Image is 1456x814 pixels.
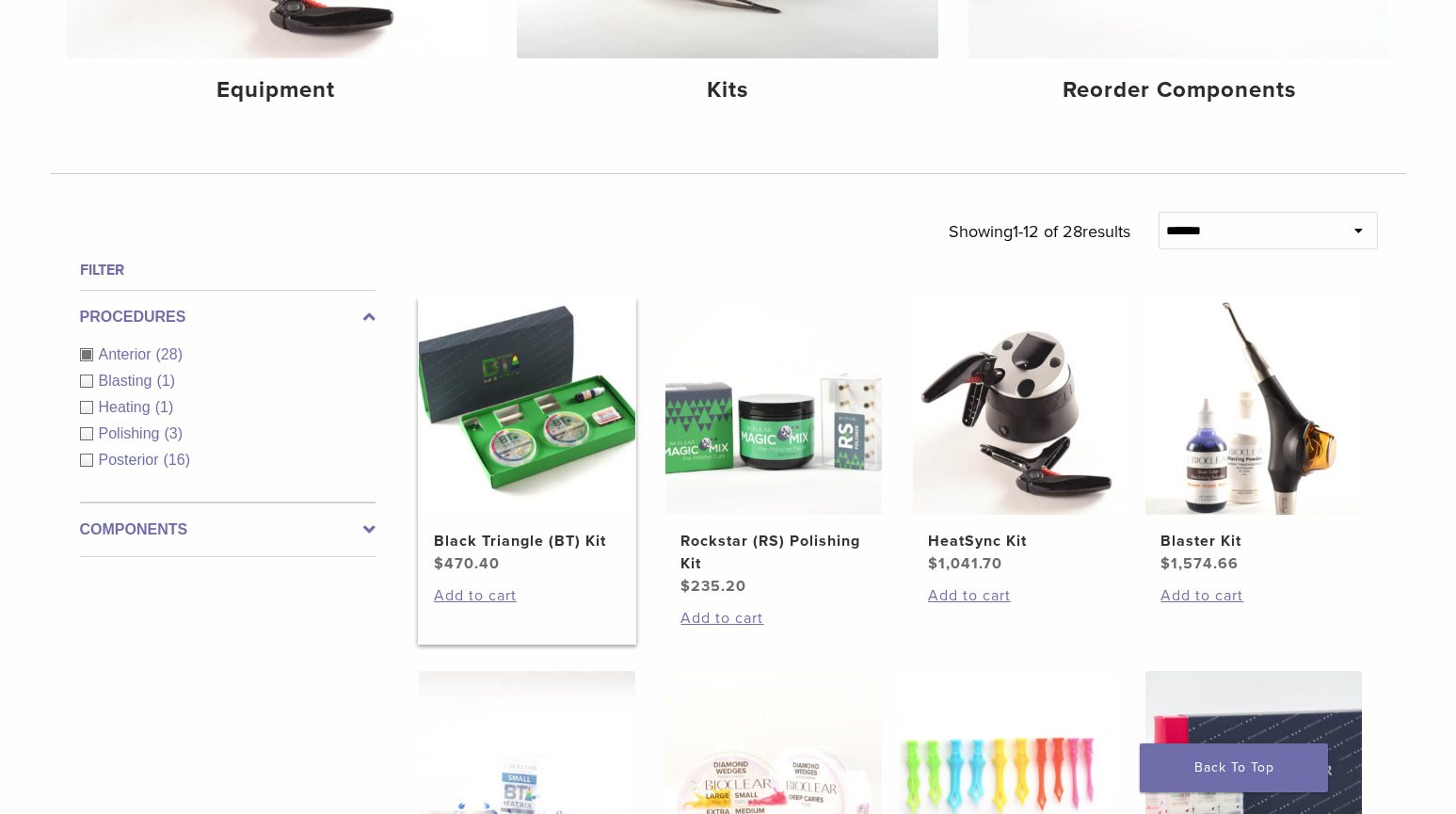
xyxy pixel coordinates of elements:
label: Components [80,519,376,541]
bdi: 1,574.66 [1160,554,1239,573]
a: Rockstar (RS) Polishing KitRockstar (RS) Polishing Kit $235.20 [664,298,884,598]
span: $ [680,577,691,596]
a: Black Triangle (BT) KitBlack Triangle (BT) Kit $470.40 [418,298,637,575]
h2: Blaster Kit [1160,530,1347,552]
span: Anterior [99,346,156,362]
h4: Reorder Components [984,73,1375,107]
img: HeatSync Kit [913,298,1129,515]
a: HeatSync KitHeatSync Kit $1,041.70 [912,298,1131,575]
a: Add to cart: “HeatSync Kit” [928,584,1114,607]
p: Showing results [949,212,1130,251]
bdi: 470.40 [434,554,500,573]
label: Procedures [80,306,376,328]
a: Add to cart: “Rockstar (RS) Polishing Kit” [680,607,867,630]
span: Polishing [99,425,165,441]
span: Blasting [99,373,157,389]
h4: Filter [80,259,376,281]
span: $ [1160,554,1171,573]
h4: Equipment [81,73,472,107]
h2: Black Triangle (BT) Kit [434,530,620,552]
a: Blaster KitBlaster Kit $1,574.66 [1144,298,1364,575]
h2: Rockstar (RS) Polishing Kit [680,530,867,575]
h4: Kits [532,73,923,107]
span: $ [434,554,444,573]
h2: HeatSync Kit [928,530,1114,552]
span: (1) [156,373,175,389]
a: Add to cart: “Blaster Kit” [1160,584,1347,607]
bdi: 235.20 [680,577,746,596]
img: Black Triangle (BT) Kit [419,298,635,515]
a: Add to cart: “Black Triangle (BT) Kit” [434,584,620,607]
bdi: 1,041.70 [928,554,1002,573]
span: Posterior [99,452,164,468]
span: $ [928,554,938,573]
span: (16) [164,452,190,468]
span: Heating [99,399,155,415]
img: Rockstar (RS) Polishing Kit [665,298,882,515]
span: 1-12 of 28 [1013,221,1082,242]
span: (1) [155,399,174,415]
span: (28) [156,346,183,362]
span: (3) [164,425,183,441]
a: Back To Top [1140,743,1328,792]
img: Blaster Kit [1145,298,1362,515]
